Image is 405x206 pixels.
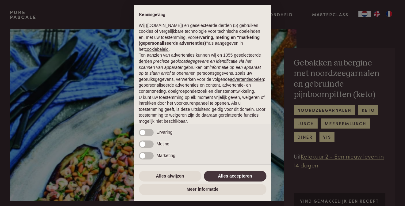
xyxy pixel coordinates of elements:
strong: ervaring, meting en “marketing (gepersonaliseerde advertenties)” [139,35,260,46]
span: Meting [157,141,170,146]
em: precieze geolocatiegegevens en identificatie via het scannen van apparaten [139,59,251,70]
span: Marketing [157,153,175,158]
p: U kunt uw toestemming op elk moment vrijelijk geven, weigeren of intrekken door het voorkeurenpan... [139,95,266,125]
button: derden [139,58,152,65]
h2: Kennisgeving [139,12,266,18]
p: Wij ([DOMAIN_NAME]) en geselecteerde derden (5) gebruiken cookies of vergelijkbare technologie vo... [139,23,266,53]
em: informatie op een apparaat op te slaan en/of te openen [139,65,261,76]
button: Alles accepteren [204,171,266,182]
span: Ervaring [157,130,173,135]
p: Ten aanzien van advertenties kunnen wij en 1055 geselecteerde gebruiken om en persoonsgegevens, z... [139,52,266,94]
button: Meer informatie [139,184,266,195]
button: Alles afwijzen [139,171,201,182]
a: cookiebeleid [145,47,169,52]
button: advertentiedoelen [230,77,264,83]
